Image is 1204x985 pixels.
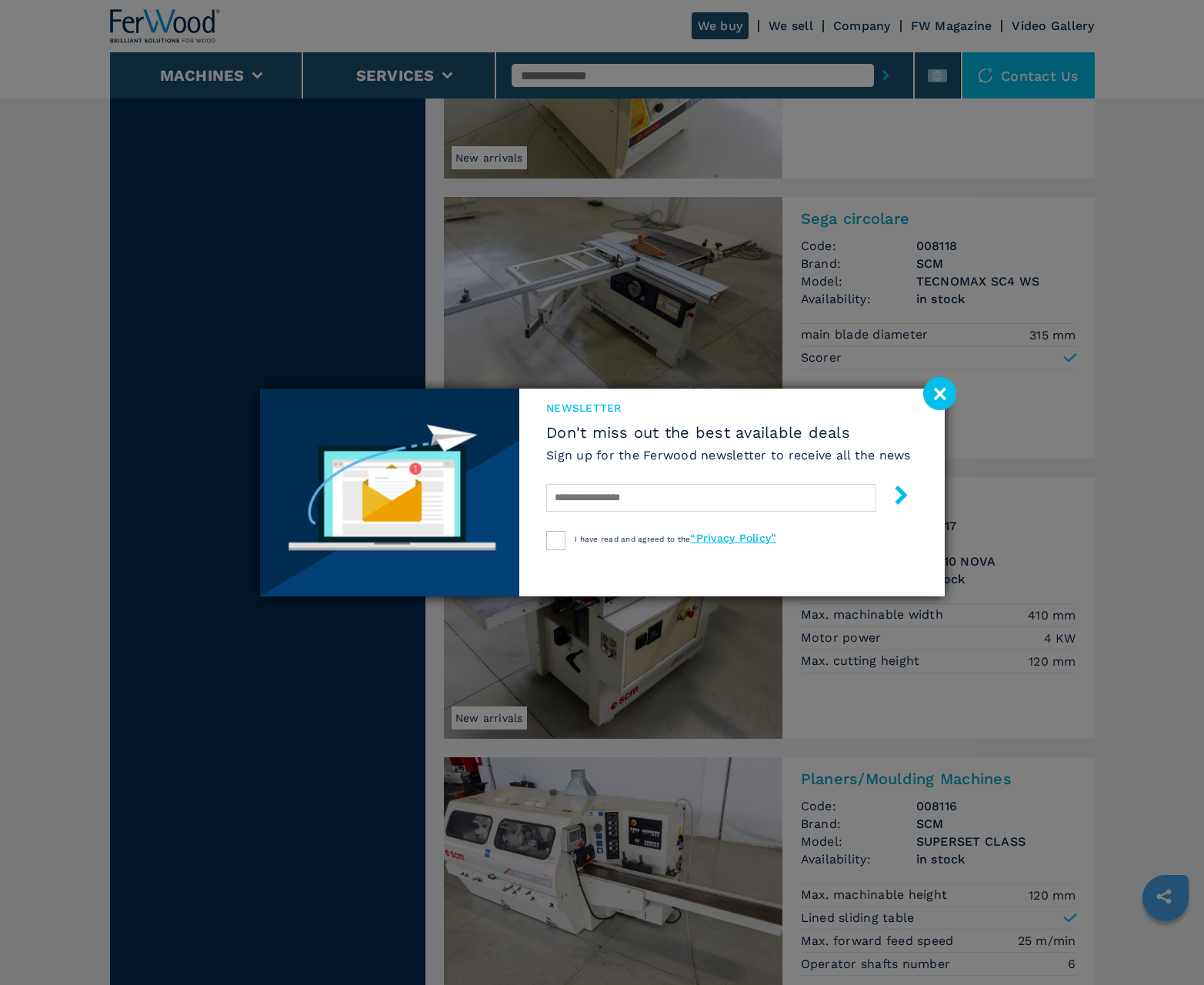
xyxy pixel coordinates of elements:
span: newsletter [546,400,911,416]
h6: Sign up for the Ferwood newsletter to receive all the news [546,446,911,464]
a: “Privacy Policy” [690,532,776,544]
button: submit-button [876,479,911,516]
span: Don't miss out the best available deals [546,423,911,442]
img: Newsletter image [260,389,520,596]
span: I have read and agreed to the [575,535,776,543]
